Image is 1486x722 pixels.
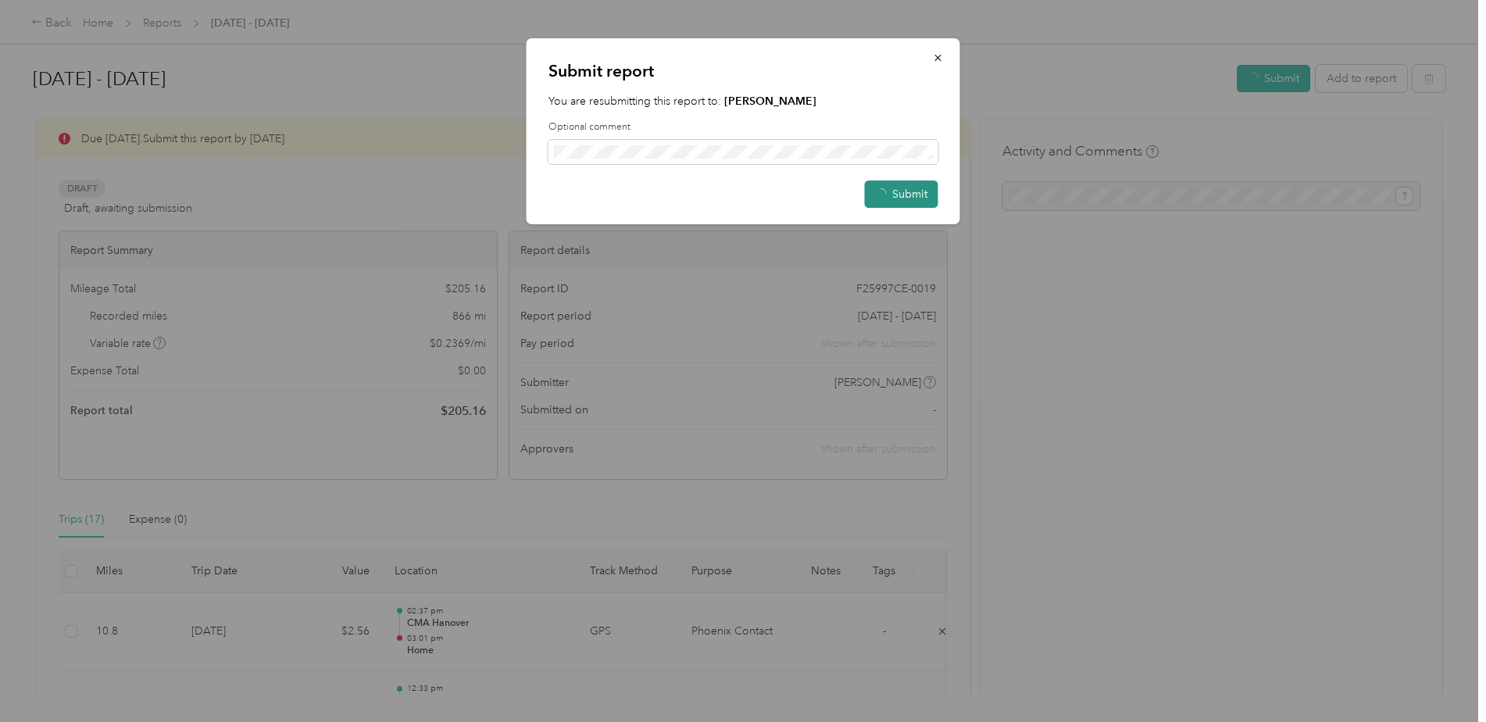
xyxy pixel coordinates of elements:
[548,93,938,109] p: You are resubmitting this report to:
[548,120,938,134] label: Optional comment
[724,95,816,108] strong: [PERSON_NAME]
[548,60,938,82] p: Submit report
[865,180,938,208] button: Submit
[1398,634,1486,722] iframe: Everlance-gr Chat Button Frame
